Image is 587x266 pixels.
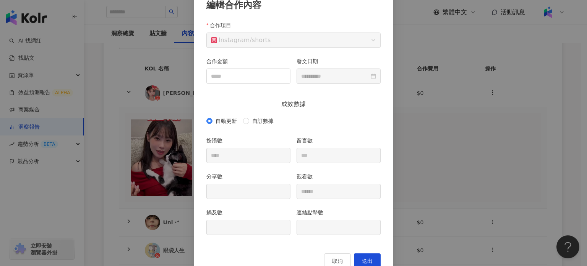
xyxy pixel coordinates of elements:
label: 分享數 [206,172,228,181]
span: 自動更新 [212,117,240,125]
input: 按讚數 [207,148,290,163]
div: Instagram [211,33,250,47]
input: 留言數 [297,148,380,163]
input: 合作金額 [207,69,290,83]
input: 觸及數 [207,220,290,235]
input: 觀看數 [297,184,380,199]
label: 觀看數 [297,172,318,181]
span: / shorts [211,33,376,47]
span: 取消 [332,258,343,264]
span: 成效數據 [275,99,312,109]
label: 留言數 [297,136,318,145]
span: 送出 [362,258,373,264]
label: 觸及數 [206,208,228,217]
input: 連結點擊數 [297,220,380,235]
label: 合作項目 [206,21,237,29]
label: 連結點擊數 [297,208,329,217]
span: 自訂數據 [249,117,277,125]
input: 發文日期 [301,72,369,80]
label: 按讚數 [206,136,228,145]
label: 發文日期 [297,57,324,65]
input: 分享數 [207,184,290,199]
label: 合作金額 [206,57,234,65]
